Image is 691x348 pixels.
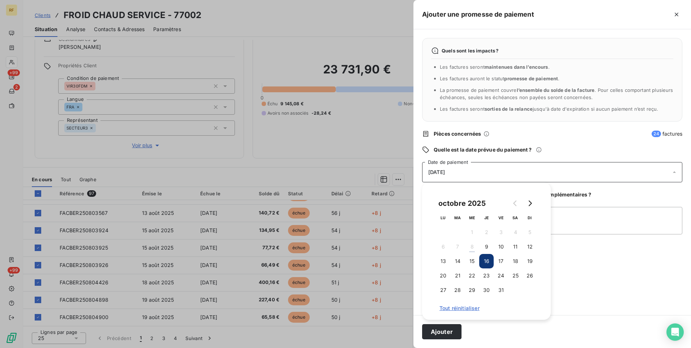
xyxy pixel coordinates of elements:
[652,131,661,137] span: 24
[517,87,595,93] span: l’ensemble du solde de la facture
[436,211,450,225] th: lundi
[465,283,479,297] button: 29
[508,196,523,211] button: Go to previous month
[439,305,533,311] span: Tout réinitialiser
[436,283,450,297] button: 27
[523,211,537,225] th: dimanche
[494,283,508,297] button: 31
[440,76,560,81] span: Les factures auront le statut .
[465,211,479,225] th: mercredi
[450,211,465,225] th: mardi
[422,9,534,20] h5: Ajouter une promesse de paiement
[666,323,684,341] div: Open Intercom Messenger
[434,130,481,137] span: Pièces concernées
[465,268,479,283] button: 22
[440,87,673,100] span: La promesse de paiement couvre . Pour celles comportant plusieurs échéances, seules les échéances...
[479,239,494,254] button: 9
[479,211,494,225] th: jeudi
[450,283,465,297] button: 28
[422,324,462,339] button: Ajouter
[523,196,537,211] button: Go to next month
[436,239,450,254] button: 6
[494,254,508,268] button: 17
[450,254,465,268] button: 14
[465,225,479,239] button: 1
[479,268,494,283] button: 23
[436,268,450,283] button: 20
[523,225,537,239] button: 5
[450,268,465,283] button: 21
[508,225,523,239] button: 4
[523,254,537,268] button: 19
[440,106,658,112] span: Les factures seront jusqu'à date d'expiration si aucun paiement n’est reçu.
[465,239,479,254] button: 8
[494,239,508,254] button: 10
[494,268,508,283] button: 24
[508,254,523,268] button: 18
[523,268,537,283] button: 26
[494,211,508,225] th: vendredi
[485,64,548,70] span: maintenues dans l’encours
[479,254,494,268] button: 16
[479,283,494,297] button: 30
[442,48,499,54] span: Quels sont les impacts ?
[504,76,558,81] span: promesse de paiement
[434,146,532,153] span: Quelle est la date prévue du paiement ?
[465,254,479,268] button: 15
[508,268,523,283] button: 25
[485,106,533,112] span: sorties de la relance
[508,211,523,225] th: samedi
[652,130,682,137] span: factures
[479,225,494,239] button: 2
[450,239,465,254] button: 7
[508,239,523,254] button: 11
[436,198,488,209] div: octobre 2025
[428,169,445,175] span: [DATE]
[440,64,550,70] span: Les factures seront .
[436,254,450,268] button: 13
[523,239,537,254] button: 12
[494,225,508,239] button: 3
